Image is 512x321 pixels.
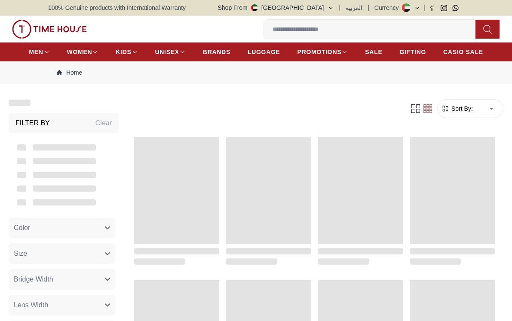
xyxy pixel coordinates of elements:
h3: Filter By [15,118,50,128]
img: ... [12,20,87,39]
a: Whatsapp [452,5,459,11]
a: LUGGAGE [248,44,280,60]
span: Sort By: [450,104,473,113]
span: Color [14,223,30,233]
a: SALE [365,44,382,60]
a: GIFTING [399,44,426,60]
span: 100% Genuine products with International Warranty [48,3,186,12]
span: SALE [365,48,382,56]
span: Lens Width [14,300,48,310]
a: KIDS [116,44,138,60]
span: | [424,3,426,12]
button: Bridge Width [9,269,115,290]
span: | [368,3,369,12]
span: CASIO SALE [443,48,483,56]
div: Currency [374,3,402,12]
a: WOMEN [67,44,99,60]
span: PROMOTIONS [297,48,342,56]
a: BRANDS [203,44,230,60]
button: Shop From[GEOGRAPHIC_DATA] [218,3,334,12]
span: BRANDS [203,48,230,56]
a: Instagram [441,5,447,11]
button: Lens Width [9,295,115,315]
span: Size [14,248,27,259]
div: Clear [95,118,112,128]
button: Sort By: [441,104,473,113]
nav: Breadcrumb [48,61,464,84]
a: UNISEX [155,44,186,60]
a: Facebook [429,5,435,11]
span: KIDS [116,48,131,56]
button: Color [9,218,115,238]
a: MEN [29,44,49,60]
button: العربية [346,3,362,12]
img: United Arab Emirates [251,4,258,11]
span: LUGGAGE [248,48,280,56]
a: PROMOTIONS [297,44,348,60]
a: CASIO SALE [443,44,483,60]
span: GIFTING [399,48,426,56]
span: UNISEX [155,48,179,56]
span: | [339,3,341,12]
span: MEN [29,48,43,56]
span: WOMEN [67,48,92,56]
span: Bridge Width [14,274,53,285]
a: Home [57,68,82,77]
button: Size [9,243,115,264]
